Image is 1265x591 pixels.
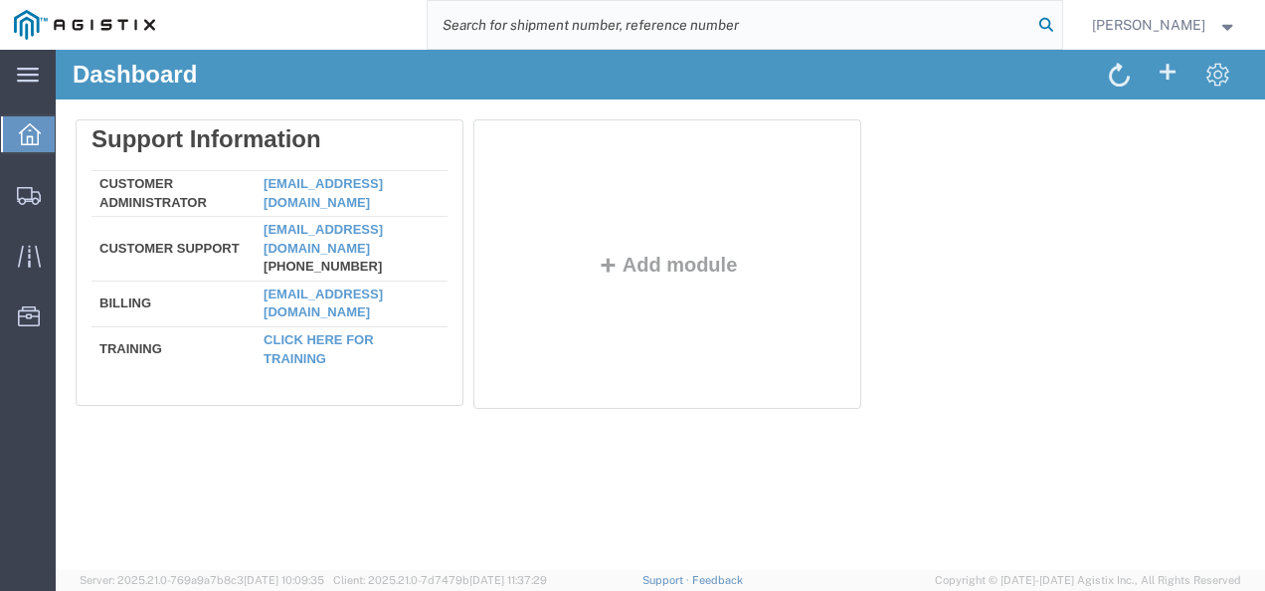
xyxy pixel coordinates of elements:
[333,574,547,586] span: Client: 2025.21.0-7d7479b
[244,574,324,586] span: [DATE] 10:09:35
[36,231,200,277] td: Billing
[208,283,318,316] a: Click here for training
[80,574,324,586] span: Server: 2025.21.0-769a9a7b8c3
[208,237,327,271] a: [EMAIL_ADDRESS][DOMAIN_NAME]
[36,167,200,232] td: Customer Support
[536,204,688,226] button: Add module
[56,50,1265,570] iframe: FS Legacy Container
[428,1,1032,49] input: Search for shipment number, reference number
[935,572,1241,589] span: Copyright © [DATE]-[DATE] Agistix Inc., All Rights Reserved
[1091,13,1238,37] button: [PERSON_NAME]
[208,172,327,206] a: [EMAIL_ADDRESS][DOMAIN_NAME]
[692,574,743,586] a: Feedback
[469,574,547,586] span: [DATE] 11:37:29
[200,167,392,232] td: [PHONE_NUMBER]
[36,277,200,318] td: Training
[642,574,692,586] a: Support
[14,10,155,40] img: logo
[208,126,327,160] a: [EMAIL_ADDRESS][DOMAIN_NAME]
[1092,14,1205,36] span: Nathan Seeley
